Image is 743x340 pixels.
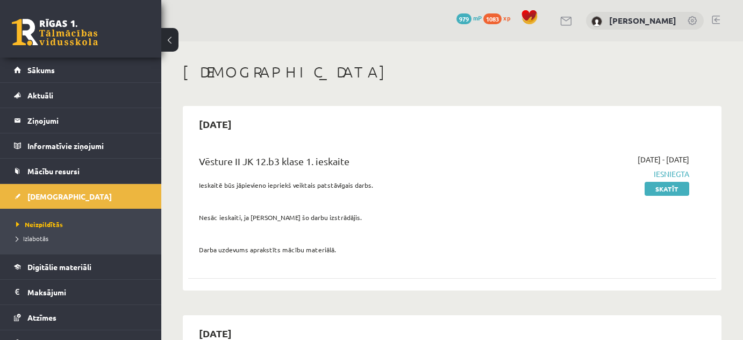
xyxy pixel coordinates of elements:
span: Izlabotās [16,234,48,243]
span: Aktuāli [27,90,53,100]
a: Sākums [14,58,148,82]
p: Ieskaitē būs jāpievieno iepriekš veiktais patstāvīgais darbs. [199,180,520,190]
span: Atzīmes [27,313,56,322]
span: Digitālie materiāli [27,262,91,272]
span: [DEMOGRAPHIC_DATA] [27,192,112,201]
a: [PERSON_NAME] [609,15,676,26]
legend: Informatīvie ziņojumi [27,133,148,158]
a: [DEMOGRAPHIC_DATA] [14,184,148,209]
a: Neizpildītās [16,219,151,229]
a: 1083 xp [483,13,516,22]
span: 1083 [483,13,502,24]
span: Iesniegta [537,168,689,180]
span: Neizpildītās [16,220,63,229]
a: Ziņojumi [14,108,148,133]
a: Atzīmes [14,305,148,330]
h2: [DATE] [188,111,242,137]
span: 979 [456,13,471,24]
legend: Ziņojumi [27,108,148,133]
legend: Maksājumi [27,280,148,304]
p: Nesāc ieskaiti, ja [PERSON_NAME] šo darbu izstrādājis. [199,212,520,222]
span: [DATE] - [DATE] [638,154,689,165]
span: mP [473,13,482,22]
a: 979 mP [456,13,482,22]
a: Maksājumi [14,280,148,304]
span: Mācību resursi [27,166,80,176]
span: Sākums [27,65,55,75]
a: Izlabotās [16,233,151,243]
a: Rīgas 1. Tālmācības vidusskola [12,19,98,46]
a: Skatīt [645,182,689,196]
span: xp [503,13,510,22]
h1: [DEMOGRAPHIC_DATA] [183,63,721,81]
a: Informatīvie ziņojumi [14,133,148,158]
a: Mācību resursi [14,159,148,183]
img: Gregors Pauliņš [591,16,602,27]
a: Aktuāli [14,83,148,108]
a: Digitālie materiāli [14,254,148,279]
div: Vēsture II JK 12.b3 klase 1. ieskaite [199,154,520,174]
p: Darba uzdevums aprakstīts mācību materiālā. [199,245,520,254]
